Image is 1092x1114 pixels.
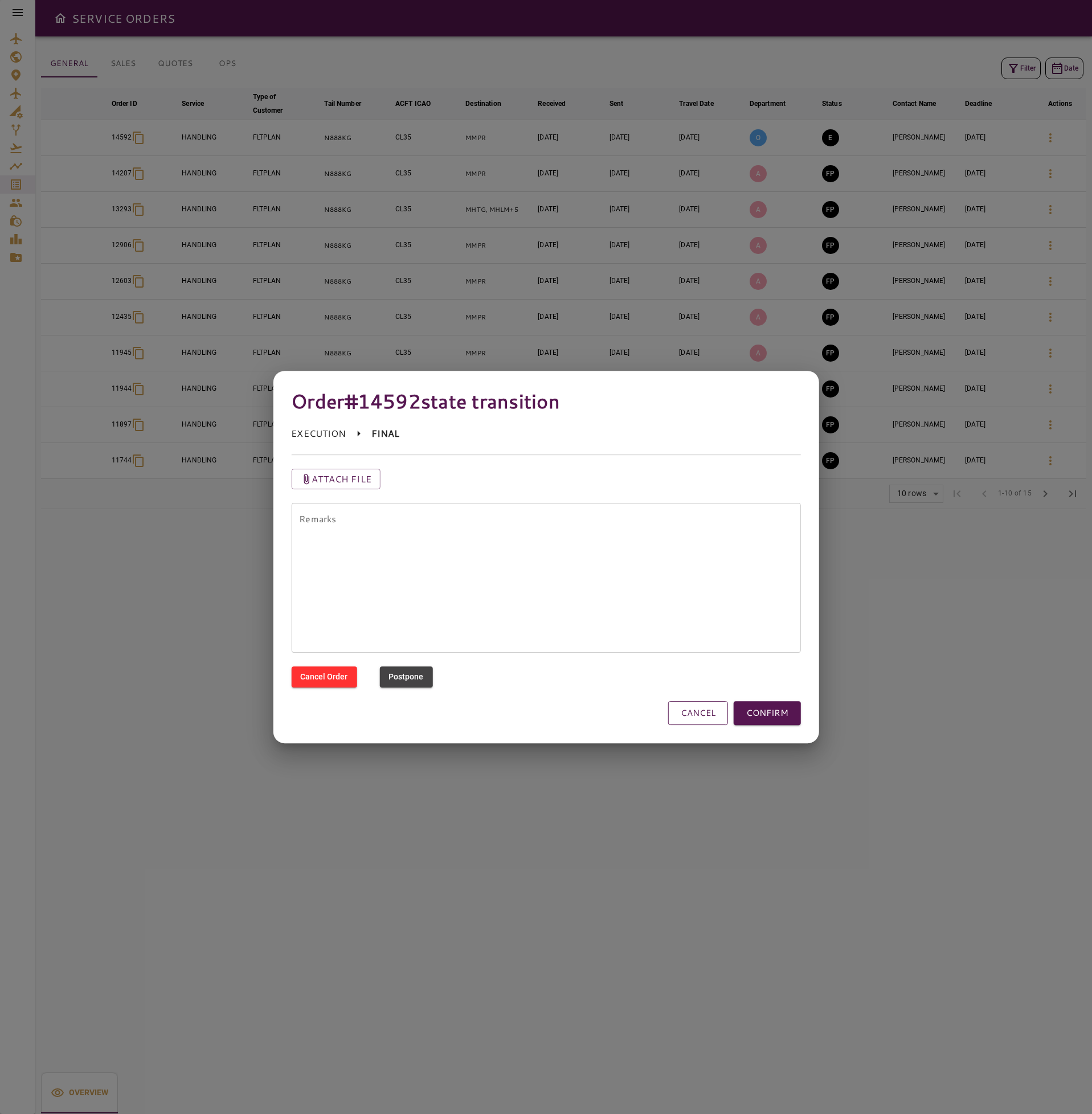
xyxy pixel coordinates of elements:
p: FINAL [371,427,400,440]
button: CANCEL [668,701,728,725]
button: Postpone [379,666,432,687]
button: CONFIRM [734,701,801,725]
button: Attach file [291,469,381,489]
button: Cancel Order [291,666,357,687]
h4: Order #14592 state transition [291,389,801,413]
p: EXECUTION [291,427,346,440]
p: Attach file [312,472,371,486]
